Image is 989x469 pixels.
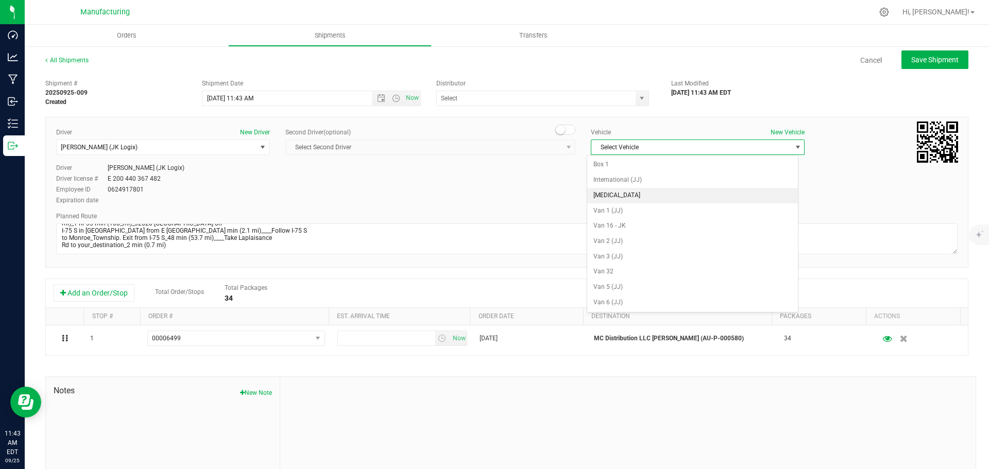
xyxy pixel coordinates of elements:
[587,264,798,280] li: Van 32
[594,334,772,343] p: MC Distribution LLC [PERSON_NAME] (AU-P-000580)
[587,249,798,265] li: Van 3 (JJ)
[8,96,18,107] inline-svg: Inbound
[450,331,468,346] span: Set Current date
[432,25,635,46] a: Transfers
[152,335,181,342] span: 00006499
[25,25,228,46] a: Orders
[92,312,113,320] a: Stop #
[5,429,20,457] p: 11:43 AM EDT
[435,331,450,345] span: select
[780,312,811,320] a: Packages
[587,280,798,295] li: Van 5 (JJ)
[148,312,173,320] a: Order #
[587,157,798,172] li: Box 1
[240,388,272,397] button: New Note
[202,79,243,88] label: Shipment Date
[45,98,66,106] strong: Created
[587,188,798,203] li: [MEDICAL_DATA]
[56,174,108,183] label: Driver license #
[587,295,798,310] li: Van 6 (JJ)
[436,79,466,88] label: Distributor
[5,457,20,464] p: 09/25
[8,52,18,62] inline-svg: Analytics
[8,141,18,151] inline-svg: Outbound
[45,57,89,64] a: All Shipments
[404,91,421,106] span: Set Current date
[45,79,186,88] span: Shipment #
[228,25,432,46] a: Shipments
[387,94,405,102] span: Open the time view
[80,8,130,16] span: Manufacturing
[902,8,969,16] span: Hi, [PERSON_NAME]!
[155,288,204,296] span: Total Order/Stops
[591,312,630,320] a: Destination
[917,121,958,163] qrcode: 20250925-009
[671,89,731,96] strong: [DATE] 11:43 AM EDT
[591,140,791,154] span: Select Vehicle
[61,144,138,151] span: [PERSON_NAME] (JK Logix)
[480,334,498,343] span: [DATE]
[108,174,161,183] div: E 200 440 367 482
[671,79,709,88] label: Last Modified
[10,387,41,418] iframe: Resource center
[240,128,270,137] button: New Driver
[56,163,108,172] label: Driver
[450,331,467,345] span: select
[108,185,144,194] div: 0624917801
[225,294,233,302] strong: 34
[917,121,958,163] img: Scan me!
[56,213,97,220] span: Planned Route
[337,312,390,320] a: Est. arrival time
[257,140,269,154] span: select
[587,203,798,219] li: Van 1 (JJ)
[56,128,72,137] label: Driver
[54,385,272,397] span: Notes
[878,7,891,17] div: Manage settings
[56,196,108,205] label: Expiration date
[45,89,88,96] strong: 20250925-009
[103,31,150,40] span: Orders
[301,31,360,40] span: Shipments
[860,55,882,65] a: Cancel
[225,284,267,291] span: Total Packages
[8,74,18,84] inline-svg: Manufacturing
[90,334,94,343] span: 1
[56,185,108,194] label: Employee ID
[587,172,798,188] li: International (JJ)
[901,50,968,69] button: Save Shipment
[636,91,649,106] span: select
[323,129,351,136] span: (optional)
[8,118,18,129] inline-svg: Inventory
[372,94,390,102] span: Open the date view
[108,163,184,172] div: [PERSON_NAME] (JK Logix)
[8,30,18,40] inline-svg: Dashboard
[784,334,791,343] span: 34
[285,128,351,137] label: Second Driver
[587,218,798,234] li: Van 16 - JK
[866,308,960,325] th: Actions
[771,128,805,137] button: New Vehicle
[591,128,611,137] label: Vehicle
[311,331,324,345] span: select
[791,140,804,154] span: select
[479,312,514,320] a: Order date
[54,284,134,302] button: Add an Order/Stop
[505,31,561,40] span: Transfers
[587,234,798,249] li: Van 2 (JJ)
[911,56,959,64] span: Save Shipment
[437,91,629,106] input: Select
